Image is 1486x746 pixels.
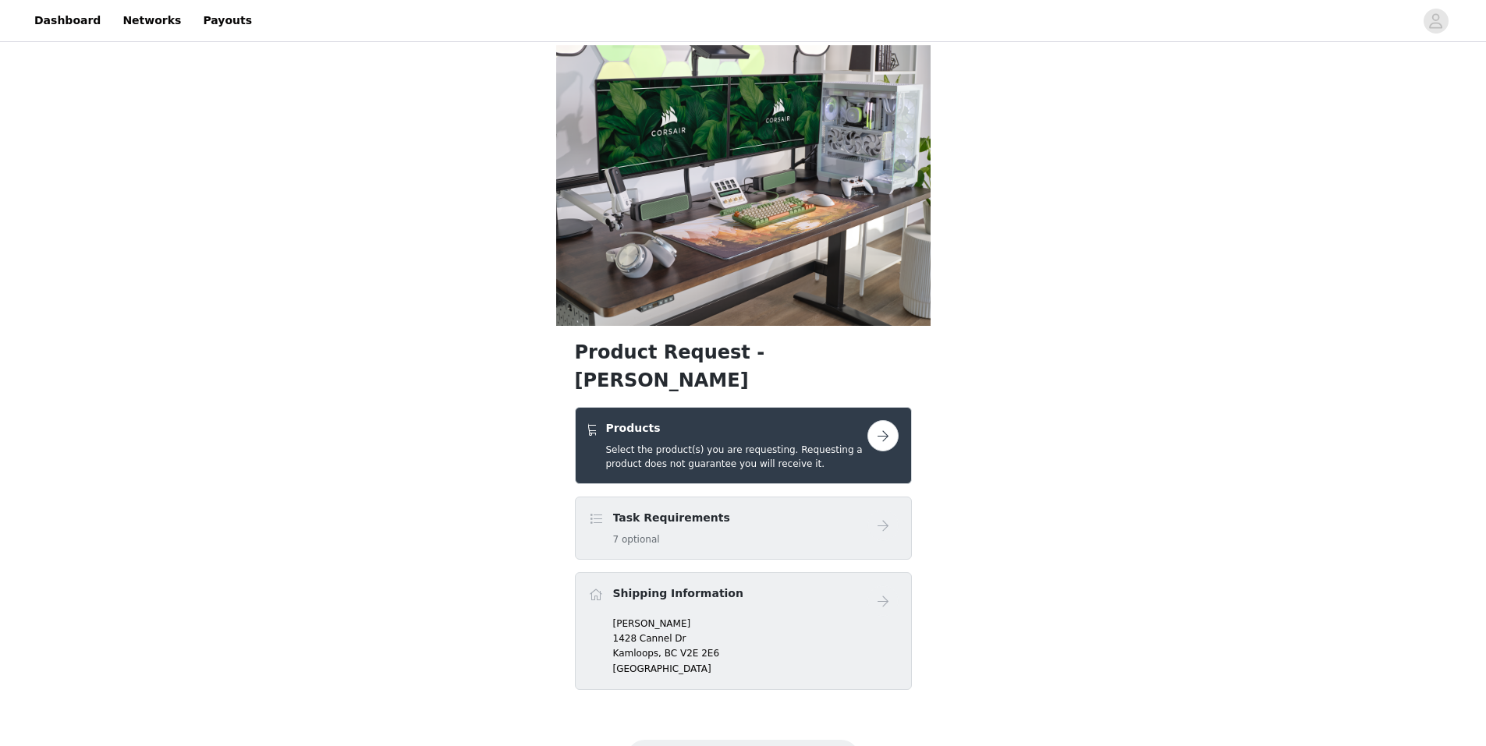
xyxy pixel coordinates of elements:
[665,648,677,659] span: BC
[575,497,912,560] div: Task Requirements
[556,45,931,326] img: campaign image
[613,648,661,659] span: Kamloops,
[613,631,899,645] p: 1428 Cannel Dr
[1428,9,1443,34] div: avatar
[193,3,261,38] a: Payouts
[605,420,867,437] h4: Products
[25,3,110,38] a: Dashboard
[575,407,912,484] div: Products
[613,510,730,526] h4: Task Requirements
[613,662,899,676] p: [GEOGRAPHIC_DATA]
[575,338,912,394] h1: Product Request - [PERSON_NAME]
[613,617,899,631] p: [PERSON_NAME]
[605,443,867,471] h5: Select the product(s) you are requesting. Requesting a product does not guarantee you will receiv...
[613,532,730,546] h5: 7 optional
[613,585,743,602] h4: Shipping Information
[680,648,719,659] span: V2E 2E6
[113,3,190,38] a: Networks
[575,572,912,690] div: Shipping Information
